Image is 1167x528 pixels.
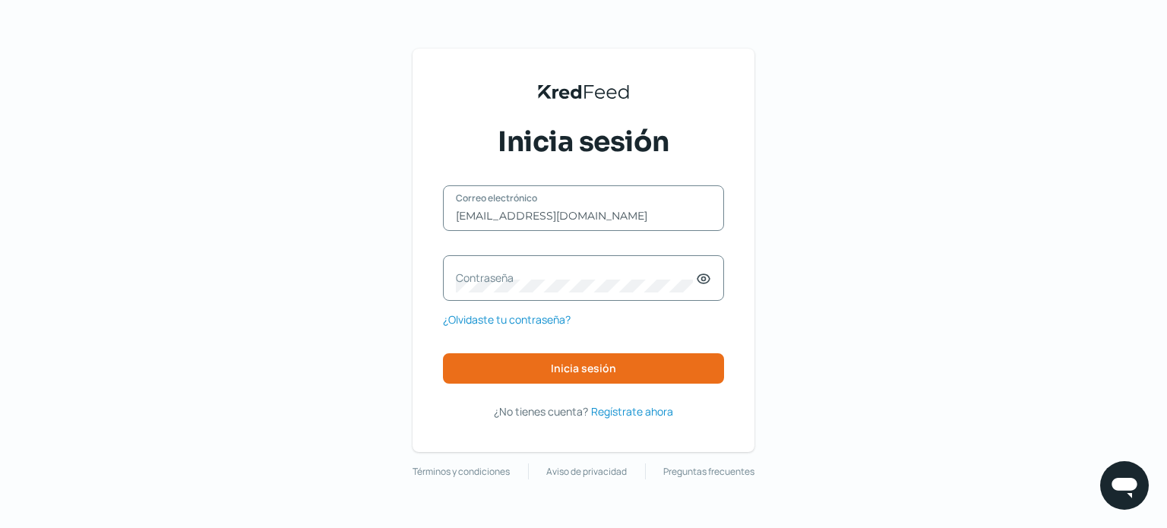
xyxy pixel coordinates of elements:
a: ¿Olvidaste tu contraseña? [443,310,571,329]
a: Regístrate ahora [591,402,673,421]
img: chatIcon [1109,470,1140,501]
span: Inicia sesión [551,363,616,374]
label: Correo electrónico [456,191,696,204]
span: Inicia sesión [498,123,669,161]
a: Aviso de privacidad [546,463,627,480]
span: ¿No tienes cuenta? [494,404,588,419]
a: Preguntas frecuentes [663,463,754,480]
button: Inicia sesión [443,353,724,384]
a: Términos y condiciones [413,463,510,480]
label: Contraseña [456,270,696,285]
